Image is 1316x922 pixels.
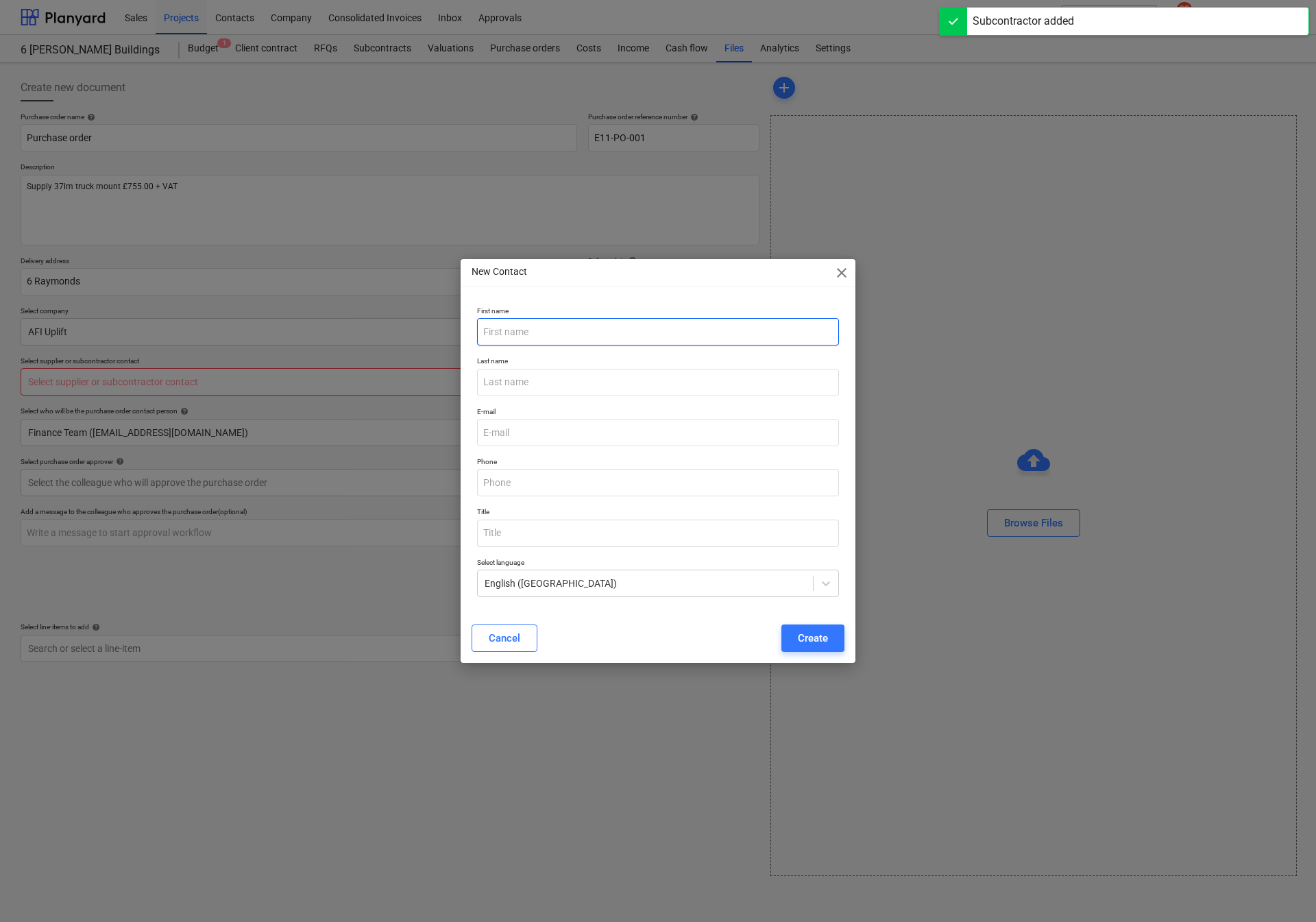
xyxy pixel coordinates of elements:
p: New Contact [472,265,527,279]
input: Phone [477,469,839,496]
button: Cancel [472,624,537,652]
p: Last name [477,356,839,368]
div: Cancel [489,629,520,647]
input: Title [477,520,839,547]
p: Phone [477,457,839,469]
p: E-mail [477,407,839,419]
button: Create [781,624,844,652]
input: E-mail [477,419,839,446]
p: Select language [477,558,839,570]
input: Last name [477,369,839,396]
p: First name [477,306,839,318]
iframe: Chat Widget [1247,856,1316,922]
input: First name [477,318,839,345]
p: Title [477,507,839,519]
div: Create [798,629,828,647]
span: close [833,265,850,281]
div: Subcontractor added [973,13,1074,29]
